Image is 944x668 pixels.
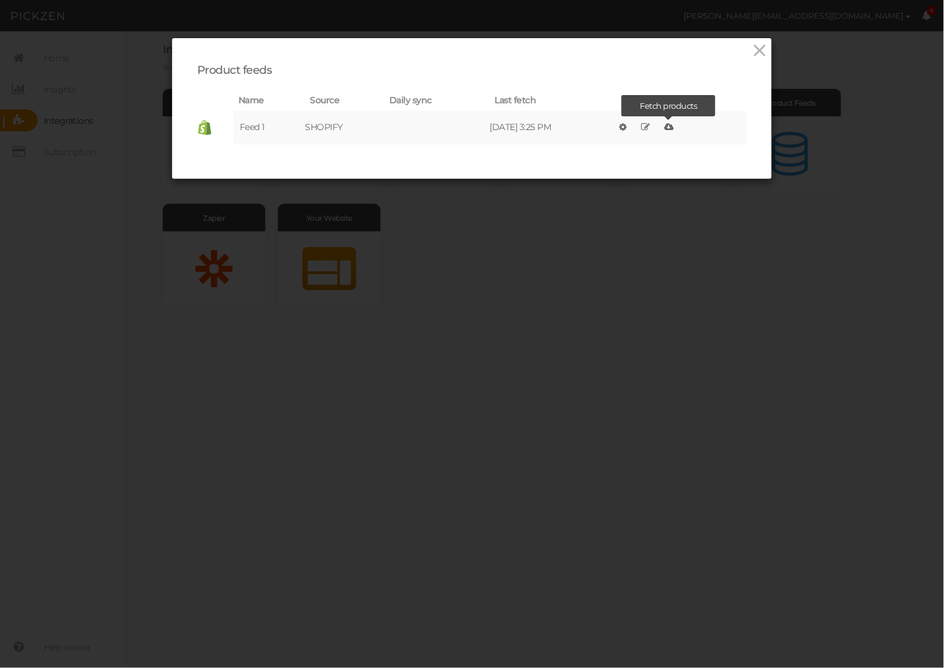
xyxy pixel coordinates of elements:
[640,101,697,111] tip-tip: Fetch products
[239,94,264,106] span: Name
[305,111,384,144] td: SHOPIFY
[490,111,613,144] td: [DATE] 3:25 PM
[389,94,432,106] span: Daily sync
[310,94,340,106] span: Source
[197,63,272,77] span: Product feeds
[495,94,536,106] span: Last fetch
[233,111,305,144] td: Feed 1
